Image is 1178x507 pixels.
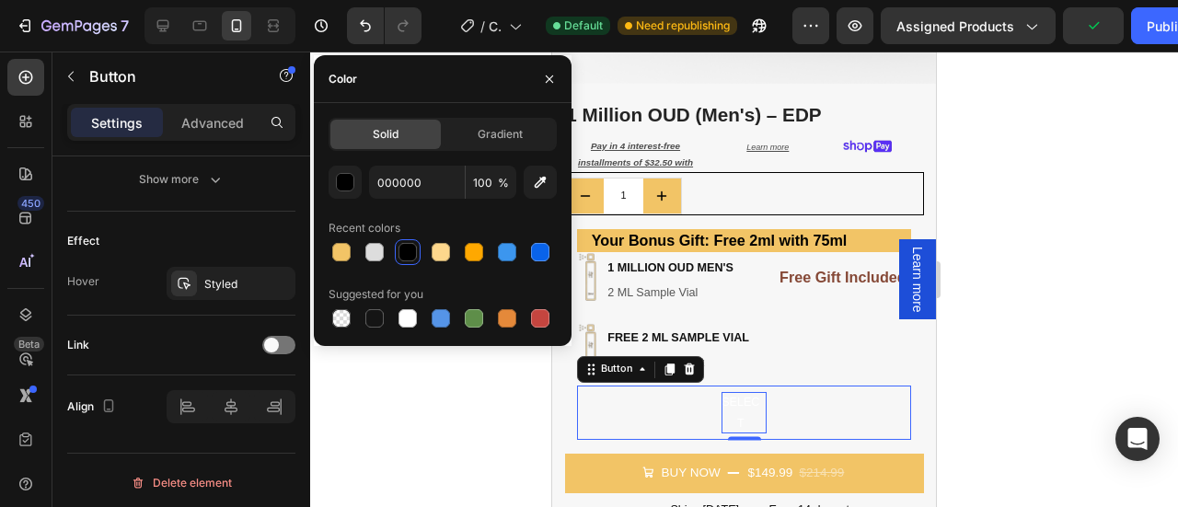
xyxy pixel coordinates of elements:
div: Styled [204,276,291,293]
div: Show more [139,170,225,189]
iframe: To enrich screen reader interactions, please activate Accessibility in Grammarly extension settings [552,52,936,507]
div: Delete element [131,472,232,494]
span: Default [564,17,603,34]
span: Need republishing [636,17,730,34]
h2: Easy 14 day returns [215,450,322,468]
span: Copy of Product Page - [DATE] 00:44:31 [489,17,502,36]
p: 7 [121,15,129,37]
span: % [498,175,509,191]
span: Gradient [478,126,523,143]
p: Settings [91,113,143,133]
span: Assigned Products [896,17,1014,36]
div: Link [67,337,89,353]
div: Color [329,71,357,87]
span: Solid [373,126,398,143]
button: Assigned Products [881,7,1056,44]
div: Suggested for you [329,286,423,303]
button: Delete element [67,468,295,498]
p: Advanced [181,113,244,133]
h2: Ships [DATE] [117,450,189,468]
p: Button [89,65,246,87]
div: Hover [67,273,99,290]
div: Effect [67,233,99,249]
button: 7 [7,7,137,44]
div: Undo/Redo [347,7,422,44]
div: Open Intercom Messenger [1115,417,1160,461]
span: / [480,17,485,36]
div: Align [67,395,120,420]
div: Beta [14,337,44,351]
input: Eg: FFFFFF [369,166,465,199]
div: Recent colors [329,220,400,236]
button: Show more [67,163,295,196]
div: 450 [17,196,44,211]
